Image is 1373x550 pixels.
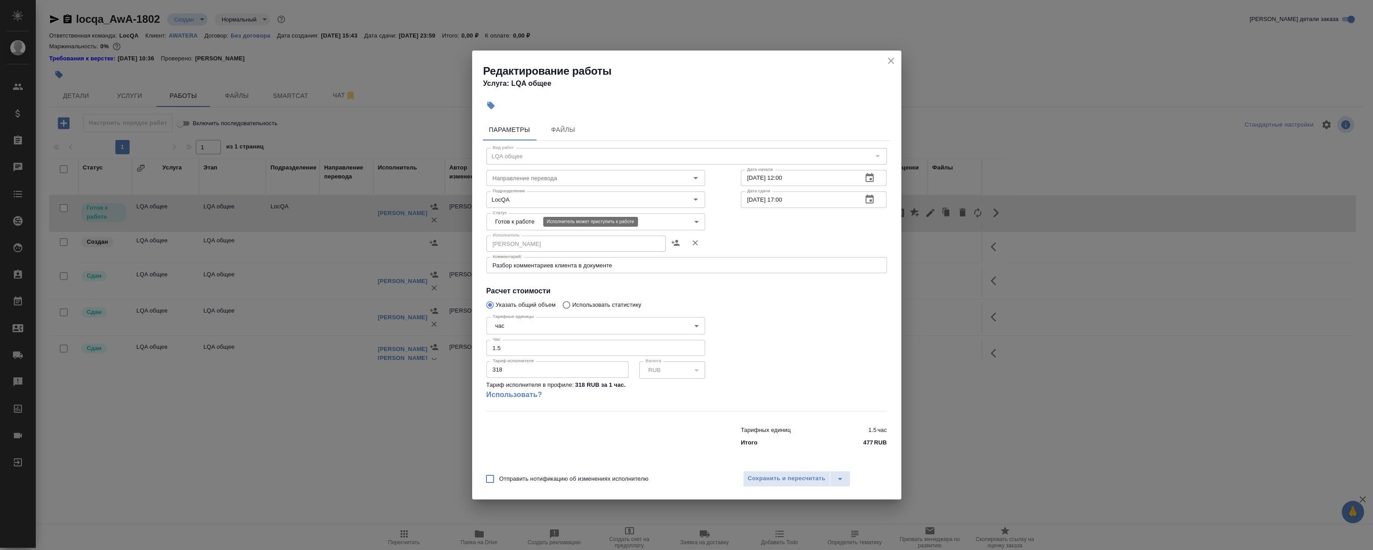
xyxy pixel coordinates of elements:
[748,474,826,484] span: Сохранить и пересчитать
[486,213,705,230] div: Готов к работе
[575,381,625,389] p: 318 RUB за 1 час .
[493,218,537,225] button: Готов к работе
[488,124,531,135] span: Параметры
[874,438,887,447] p: RUB
[481,96,501,115] button: Добавить тэг
[646,366,663,374] button: RUB
[878,426,887,435] p: час
[486,381,574,389] p: Тариф исполнителя в профиле:
[483,78,901,89] h4: Услуга: LQA общее
[741,438,757,447] p: Итого
[741,426,791,435] p: Тарифных единиц
[689,172,702,184] button: Open
[884,54,898,68] button: close
[486,389,705,400] a: Использовать?
[666,232,685,254] button: Назначить
[689,193,702,206] button: Open
[542,124,585,135] span: Файлы
[486,286,887,296] h4: Расчет стоимости
[493,262,881,269] textarea: Разбор комментариев клиента в документе
[685,232,705,254] button: Удалить
[639,361,705,378] div: RUB
[743,471,831,487] button: Сохранить и пересчитать
[743,471,851,487] div: split button
[486,317,705,334] div: час
[493,322,507,330] button: час
[483,64,901,78] h2: Редактирование работы
[868,426,876,435] p: 1.5
[863,438,873,447] p: 477
[499,474,649,483] span: Отправить нотификацию об изменениях исполнителю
